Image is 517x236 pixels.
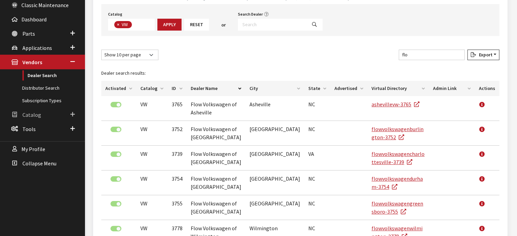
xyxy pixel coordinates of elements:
th: ID: activate to sort column ascending [168,81,187,96]
td: 3765 [168,96,187,121]
span: Catalog [22,111,41,118]
td: VW [136,96,168,121]
td: 3739 [168,146,187,170]
th: Dealer Name: activate to sort column descending [187,81,245,96]
td: VW [136,146,168,170]
td: NC [304,96,330,121]
td: Flow Volkswagen of [GEOGRAPHIC_DATA] [187,146,245,170]
button: Apply [157,19,182,31]
span: Tools [22,126,36,132]
a: View Dealer [479,146,490,163]
td: [GEOGRAPHIC_DATA] [245,146,304,170]
span: Dashboard [21,16,47,23]
caption: Dealer search results: [101,66,499,81]
button: Export [467,50,499,60]
span: Vendors [22,59,42,66]
span: Classic Maintenance [21,2,69,8]
button: Remove item [114,21,121,28]
label: Search Dealer [238,11,263,17]
th: Admin Link: activate to sort column ascending [429,81,475,96]
span: Parts [22,30,35,37]
td: 3752 [168,121,187,146]
td: Flow Volkswagen of [GEOGRAPHIC_DATA] [187,170,245,195]
th: Virtual Directory: activate to sort column ascending [367,81,429,96]
td: NC [304,195,330,220]
input: Filter table results [399,50,465,60]
td: 3754 [168,170,187,195]
td: Flow Volkswagen of Asheville [187,96,245,121]
a: View Dealer [479,195,490,212]
a: flowvolkswagenburlington-3752 [372,126,424,141]
a: View Dealer [479,170,490,187]
td: VW [136,195,168,220]
span: Collapse Menu [22,160,56,167]
th: Advertised: activate to sort column ascending [330,81,367,96]
a: ashevillevw-3765 [372,101,419,108]
td: Flow Volkswagen of [GEOGRAPHIC_DATA] [187,121,245,146]
span: Export [476,52,492,58]
td: [GEOGRAPHIC_DATA] [245,121,304,146]
span: Select [108,19,155,31]
button: Search [306,19,323,31]
th: City: activate to sort column ascending [245,81,304,96]
td: [GEOGRAPHIC_DATA] [245,170,304,195]
td: VA [304,146,330,170]
td: NC [304,121,330,146]
td: NC [304,170,330,195]
textarea: Search [134,22,137,28]
label: Catalog [108,11,122,17]
th: Catalog: activate to sort column ascending [136,81,168,96]
td: 3755 [168,195,187,220]
td: VW [136,121,168,146]
button: Reset [184,19,209,31]
span: VW [121,21,130,28]
a: View Dealer [479,121,490,138]
td: Flow Volkswagen of [GEOGRAPHIC_DATA] [187,195,245,220]
span: × [117,21,119,28]
th: Actions [475,81,499,96]
td: [GEOGRAPHIC_DATA] [245,195,304,220]
td: Asheville [245,96,304,121]
td: VW [136,170,168,195]
a: View Dealer [479,96,490,113]
span: My Profile [21,146,45,152]
li: VW [114,21,132,28]
span: or [221,21,226,29]
span: Applications [22,44,52,51]
th: Activated: activate to sort column ascending [101,81,136,96]
th: State: activate to sort column ascending [304,81,330,96]
a: flowvolkswagendurham-3754 [372,175,423,190]
input: Search [238,19,307,31]
a: flowvolkswagencharlottesville-3739 [372,150,425,165]
a: flowvolkswagengreensboro-3755 [372,200,423,215]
